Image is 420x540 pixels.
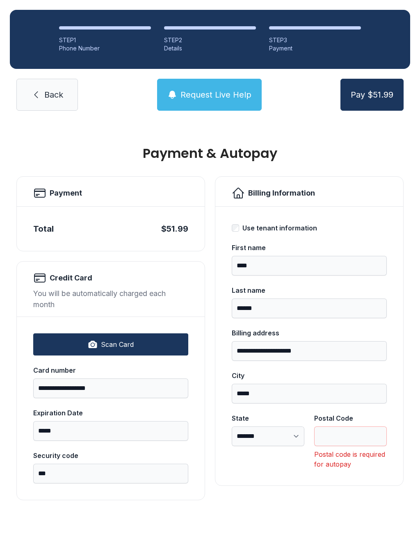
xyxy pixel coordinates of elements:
[269,36,361,44] div: STEP 3
[59,44,151,52] div: Phone Number
[351,89,393,100] span: Pay $51.99
[164,36,256,44] div: STEP 2
[232,384,387,403] input: City
[33,421,188,441] input: Expiration Date
[269,44,361,52] div: Payment
[33,288,188,310] div: You will be automatically charged each month
[232,371,387,381] div: City
[33,464,188,483] input: Security code
[16,147,404,160] h1: Payment & Autopay
[232,256,387,276] input: First name
[232,341,387,361] input: Billing address
[232,298,387,318] input: Last name
[33,408,188,418] div: Expiration Date
[232,328,387,338] div: Billing address
[314,449,387,469] div: Postal code is required for autopay
[33,378,188,398] input: Card number
[161,223,188,235] div: $51.99
[314,413,387,423] div: Postal Code
[44,89,63,100] span: Back
[50,187,82,199] h2: Payment
[232,413,304,423] div: State
[59,36,151,44] div: STEP 1
[101,339,134,349] span: Scan Card
[180,89,251,100] span: Request Live Help
[248,187,315,199] h2: Billing Information
[50,272,92,284] h2: Credit Card
[232,285,387,295] div: Last name
[232,426,304,446] select: State
[242,223,317,233] div: Use tenant information
[33,451,188,460] div: Security code
[314,426,387,446] input: Postal Code
[33,365,188,375] div: Card number
[164,44,256,52] div: Details
[33,223,54,235] div: Total
[232,243,387,253] div: First name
